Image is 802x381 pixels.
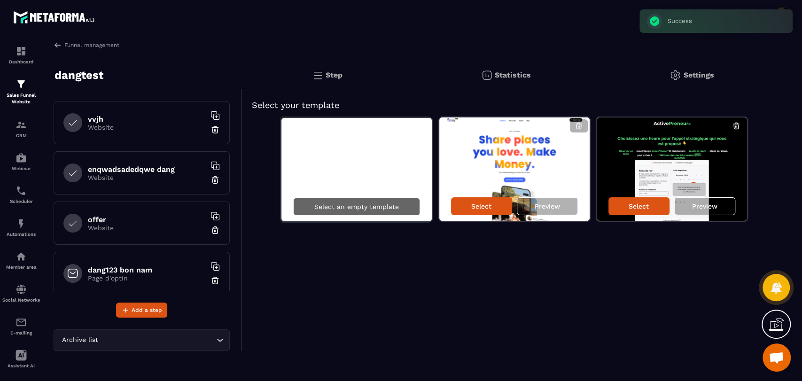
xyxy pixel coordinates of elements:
img: image [439,117,590,221]
p: Preview [692,202,717,210]
p: Dashboard [2,59,40,64]
h6: vvjh [88,115,205,124]
img: image [597,117,747,221]
h5: Select your template [252,99,774,112]
h6: offer [88,215,205,224]
p: Assistant AI [2,363,40,368]
img: trash [210,125,220,134]
p: Website [88,174,205,181]
button: Add a step [116,303,167,318]
h6: dang123 bon nam [88,265,205,274]
img: formation [16,46,27,57]
img: automations [16,218,27,229]
p: Scheduler [2,199,40,204]
p: Website [88,224,205,232]
p: Member area [2,264,40,270]
a: formationformationDashboard [2,39,40,71]
a: emailemailE-mailing [2,310,40,342]
img: formation [16,119,27,131]
p: Statistics [495,70,531,79]
img: social-network [16,284,27,295]
span: Add a step [132,305,162,315]
a: automationsautomationsWebinar [2,145,40,178]
img: arrow [54,41,62,49]
img: stats.20deebd0.svg [481,70,492,81]
a: automationsautomationsMember area [2,244,40,277]
a: Funnel management [54,41,119,49]
img: automations [16,251,27,262]
a: schedulerschedulerScheduler [2,178,40,211]
img: automations [16,152,27,163]
span: Archive list [60,335,100,345]
img: logo [13,8,98,26]
img: formation [16,78,27,90]
img: trash [210,225,220,235]
input: Search for option [100,335,214,345]
a: social-networksocial-networkSocial Networks [2,277,40,310]
p: Page d'optin [88,274,205,282]
p: Preview [535,202,560,210]
p: Select [629,202,649,210]
div: Search for option [54,329,230,351]
p: Select an empty template [314,203,399,210]
img: trash [210,175,220,185]
p: Website [88,124,205,131]
p: Select [471,202,491,210]
a: automationsautomationsAutomations [2,211,40,244]
p: Sales Funnel Website [2,92,40,105]
a: Assistant AI [2,342,40,375]
img: trash [210,276,220,285]
img: bars.0d591741.svg [312,70,323,81]
img: setting-gr.5f69749f.svg [670,70,681,81]
p: dangtest [55,66,103,85]
img: scheduler [16,185,27,196]
p: Settings [683,70,714,79]
p: Social Networks [2,297,40,303]
p: CRM [2,133,40,138]
p: Webinar [2,166,40,171]
p: Step [326,70,343,79]
p: E-mailing [2,330,40,335]
img: email [16,317,27,328]
div: Mở cuộc trò chuyện [763,343,791,372]
p: Automations [2,232,40,237]
a: formationformationCRM [2,112,40,145]
a: formationformationSales Funnel Website [2,71,40,112]
h6: enqwadsadedqwe dang [88,165,205,174]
